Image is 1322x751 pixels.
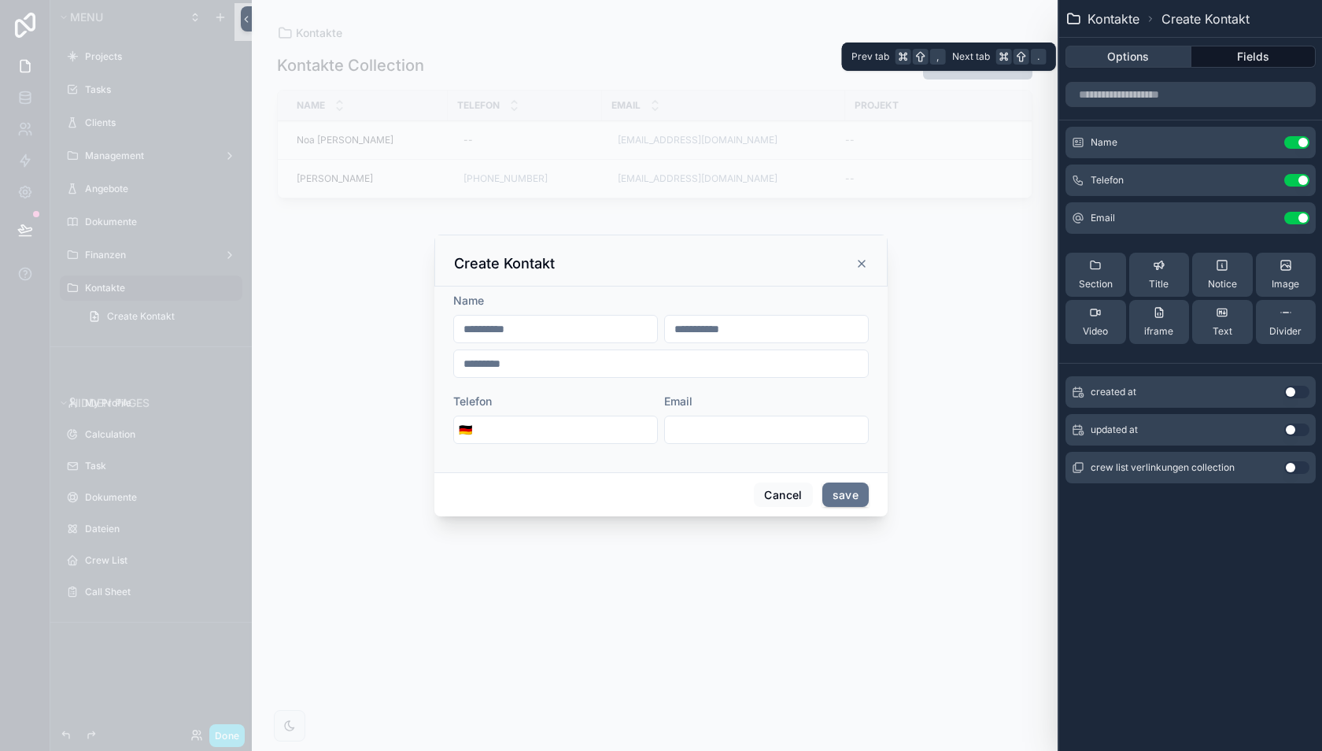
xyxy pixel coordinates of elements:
button: Title [1129,253,1190,297]
span: Image [1272,278,1299,290]
button: iframe [1129,300,1190,344]
button: Divider [1256,300,1316,344]
span: Name [453,294,484,307]
span: Telefon [453,394,492,408]
button: Text [1192,300,1253,344]
button: Select Button [454,416,477,444]
span: , [932,50,944,63]
span: crew list verlinkungen collection [1091,461,1235,474]
button: Options [1065,46,1191,68]
button: Video [1065,300,1126,344]
span: Title [1149,278,1169,290]
span: . [1032,50,1045,63]
span: Divider [1269,325,1302,338]
span: Text [1213,325,1232,338]
span: Email [664,394,692,408]
span: Next tab [952,50,990,63]
span: Notice [1208,278,1237,290]
span: Prev tab [851,50,889,63]
span: 🇩🇪 [459,422,472,438]
span: Email [1091,212,1115,224]
button: Fields [1191,46,1316,68]
button: Cancel [754,483,812,508]
span: Section [1079,278,1113,290]
span: Video [1083,325,1108,338]
span: Create Kontakt [1161,9,1250,28]
span: Kontakte [1088,9,1139,28]
span: created at [1091,386,1136,398]
span: Name [1091,136,1117,149]
h3: Create Kontakt [454,254,555,273]
span: Telefon [1091,174,1124,187]
button: Notice [1192,253,1253,297]
button: Image [1256,253,1316,297]
button: Section [1065,253,1126,297]
span: updated at [1091,424,1138,436]
span: iframe [1144,325,1173,338]
button: save [822,483,869,508]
